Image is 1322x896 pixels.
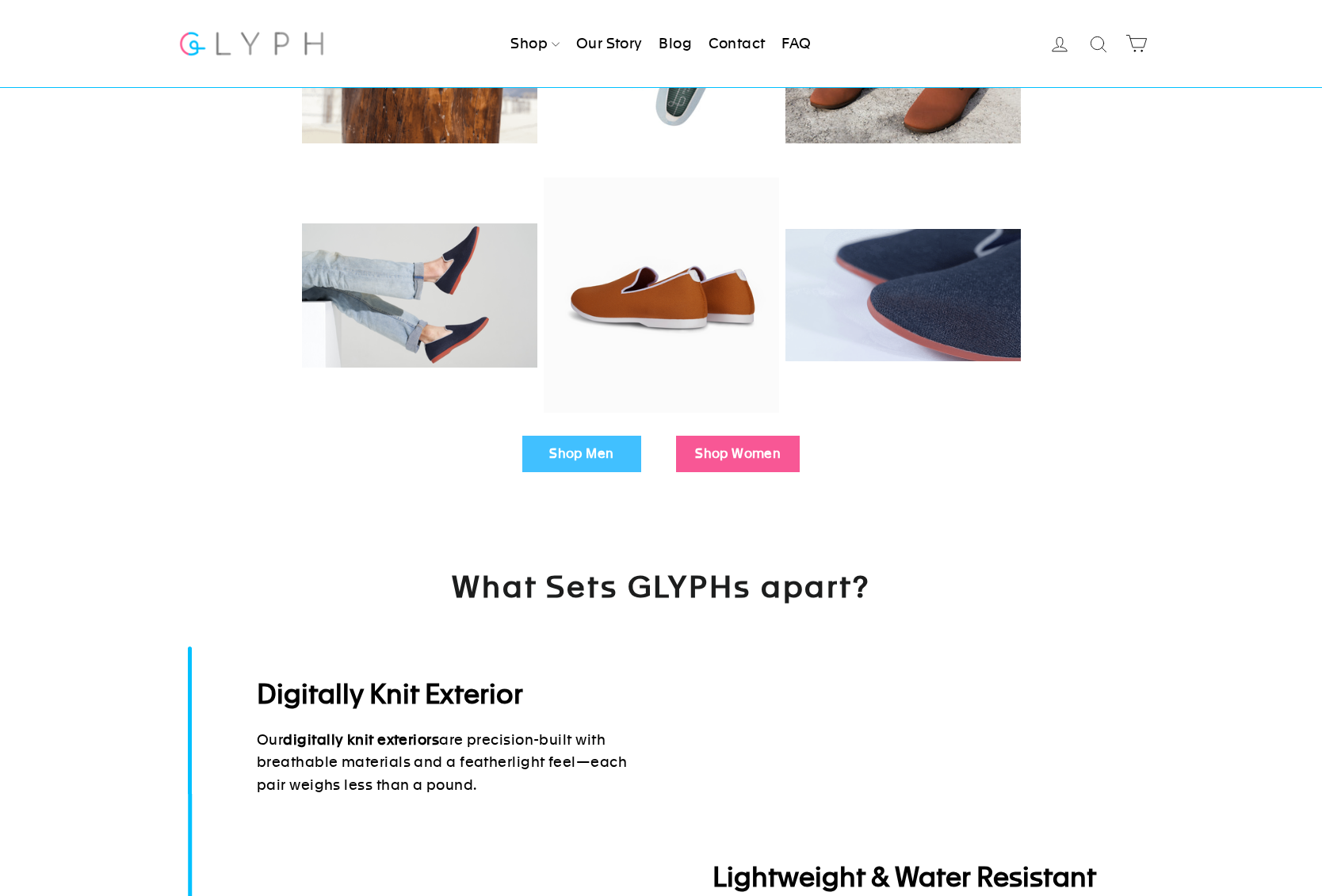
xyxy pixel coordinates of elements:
[504,26,817,61] ul: Primary
[676,436,800,472] a: Shop Women
[257,677,637,712] h2: Digitally Knit Exterior
[283,731,439,748] strong: digitally knit exteriors
[265,567,1057,646] h2: What Sets GLYPHs apart?
[257,729,637,797] p: Our are precision-built with breathable materials and a featherlight feel—each pair weighs less t...
[504,26,566,61] a: Shop
[702,26,772,61] a: Contact
[713,860,1144,895] h2: Lightweight & Water Resistant
[522,436,641,472] a: Shop Men
[570,26,649,61] a: Our Story
[178,22,326,64] img: Glyph
[652,26,698,61] a: Blog
[775,26,817,61] a: FAQ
